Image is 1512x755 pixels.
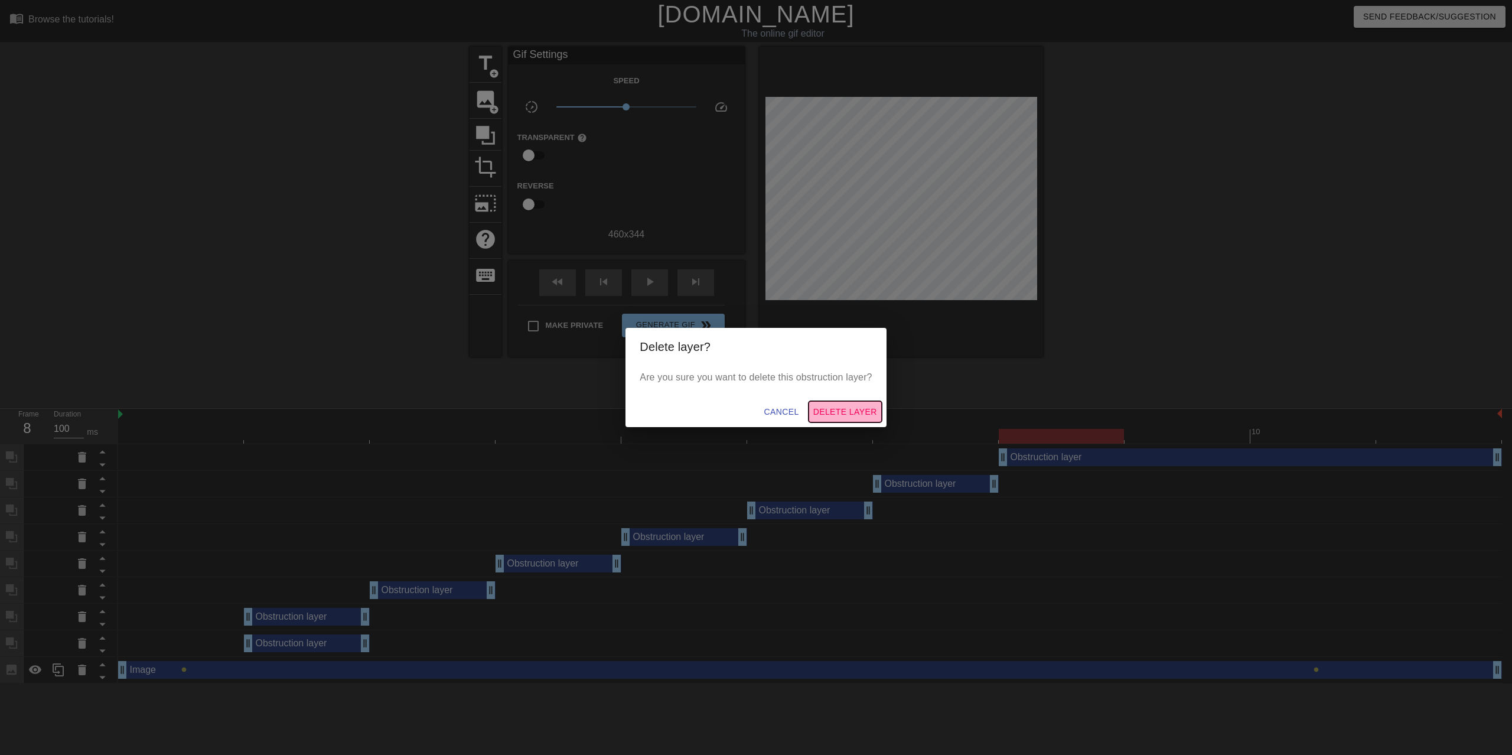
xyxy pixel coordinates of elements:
p: Are you sure you want to delete this obstruction layer? [640,370,872,385]
button: Cancel [759,401,803,423]
span: Cancel [764,405,799,419]
h2: Delete layer? [640,337,872,356]
span: Delete Layer [813,405,877,419]
button: Delete Layer [809,401,882,423]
